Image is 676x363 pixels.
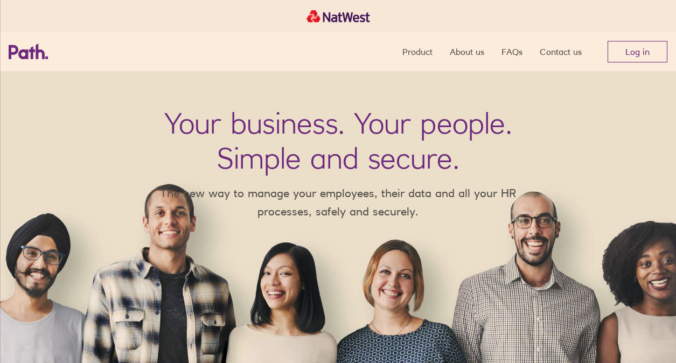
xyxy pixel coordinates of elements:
[540,32,582,71] a: Contact us
[164,106,512,176] h1: Your business. Your people. Simple and secure.
[501,32,522,71] a: FAQs
[450,32,484,71] a: About us
[402,32,433,71] a: Product
[144,184,532,220] p: The new way to manage your employees, their data and all your HR processes, safely and securely.
[608,41,667,62] a: Log in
